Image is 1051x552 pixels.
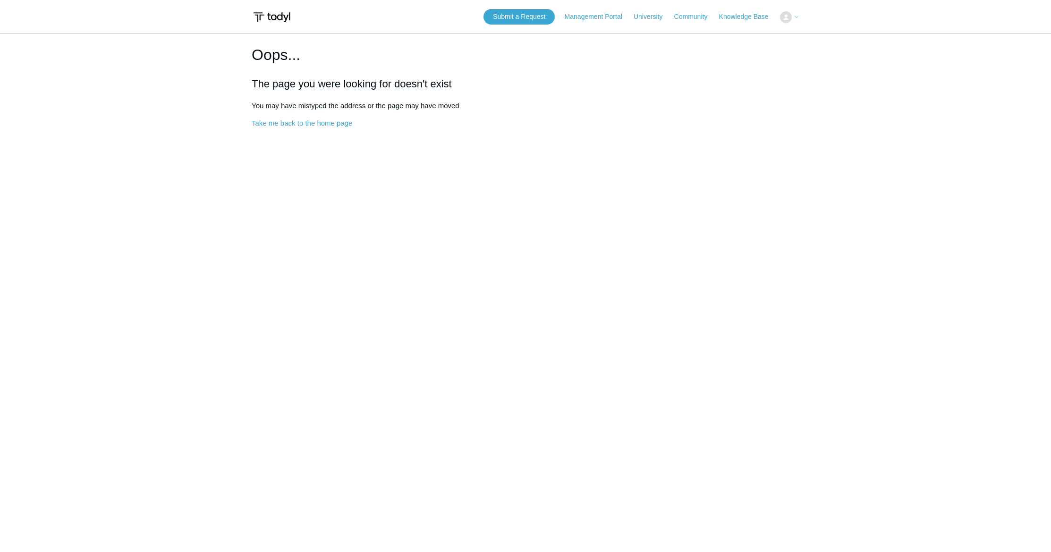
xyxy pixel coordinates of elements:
p: You may have mistyped the address or the page may have moved [252,101,799,111]
a: Management Portal [565,12,632,22]
h2: The page you were looking for doesn't exist [252,76,799,92]
h1: Oops... [252,43,799,66]
a: Submit a Request [483,9,555,25]
a: Community [674,12,717,22]
a: University [634,12,672,22]
a: Knowledge Base [719,12,778,22]
img: Todyl Support Center Help Center home page [252,8,292,26]
a: Take me back to the home page [252,119,352,127]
